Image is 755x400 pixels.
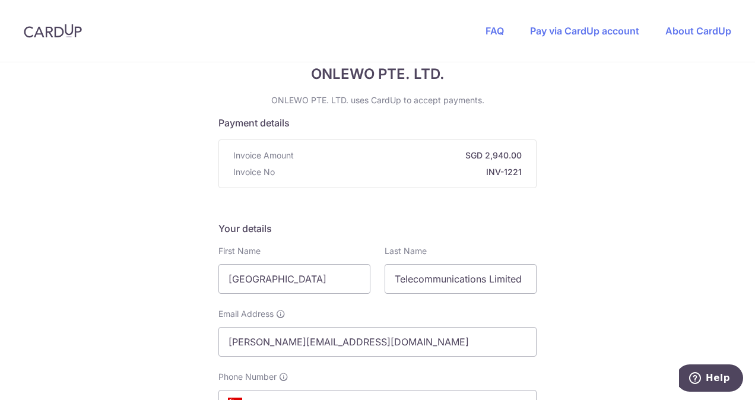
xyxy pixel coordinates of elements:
input: First name [218,264,370,294]
strong: INV-1221 [280,166,522,178]
img: CardUp [24,24,82,38]
label: First Name [218,245,261,257]
input: Email address [218,327,537,357]
p: ONLEWO PTE. LTD. uses CardUp to accept payments. [218,94,537,106]
input: Last name [385,264,537,294]
iframe: Opens a widget where you can find more information [679,364,743,394]
a: About CardUp [665,25,731,37]
span: Invoice Amount [233,150,294,161]
h5: Your details [218,221,537,236]
h5: Payment details [218,116,537,130]
a: FAQ [486,25,504,37]
span: ONLEWO PTE. LTD. [218,64,537,85]
label: Last Name [385,245,427,257]
a: Pay via CardUp account [530,25,639,37]
span: Invoice No [233,166,275,178]
span: Email Address [218,308,274,320]
strong: SGD 2,940.00 [299,150,522,161]
span: Phone Number [218,371,277,383]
